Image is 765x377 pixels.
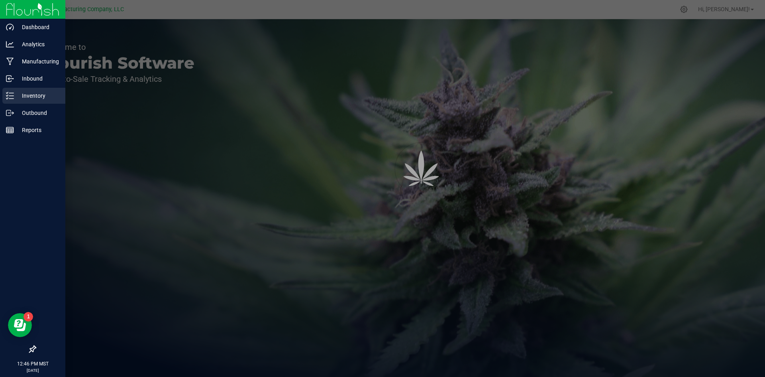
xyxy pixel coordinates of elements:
p: Outbound [14,108,62,118]
p: Manufacturing [14,57,62,66]
p: Reports [14,125,62,135]
iframe: Resource center [8,313,32,337]
inline-svg: Manufacturing [6,57,14,65]
p: Inbound [14,74,62,83]
p: 12:46 PM MST [4,360,62,367]
inline-svg: Reports [6,126,14,134]
p: Inventory [14,91,62,101]
inline-svg: Analytics [6,40,14,48]
iframe: Resource center unread badge [24,312,33,322]
inline-svg: Inventory [6,92,14,100]
p: Dashboard [14,22,62,32]
inline-svg: Outbound [6,109,14,117]
inline-svg: Dashboard [6,23,14,31]
inline-svg: Inbound [6,75,14,83]
p: [DATE] [4,367,62,373]
p: Analytics [14,39,62,49]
